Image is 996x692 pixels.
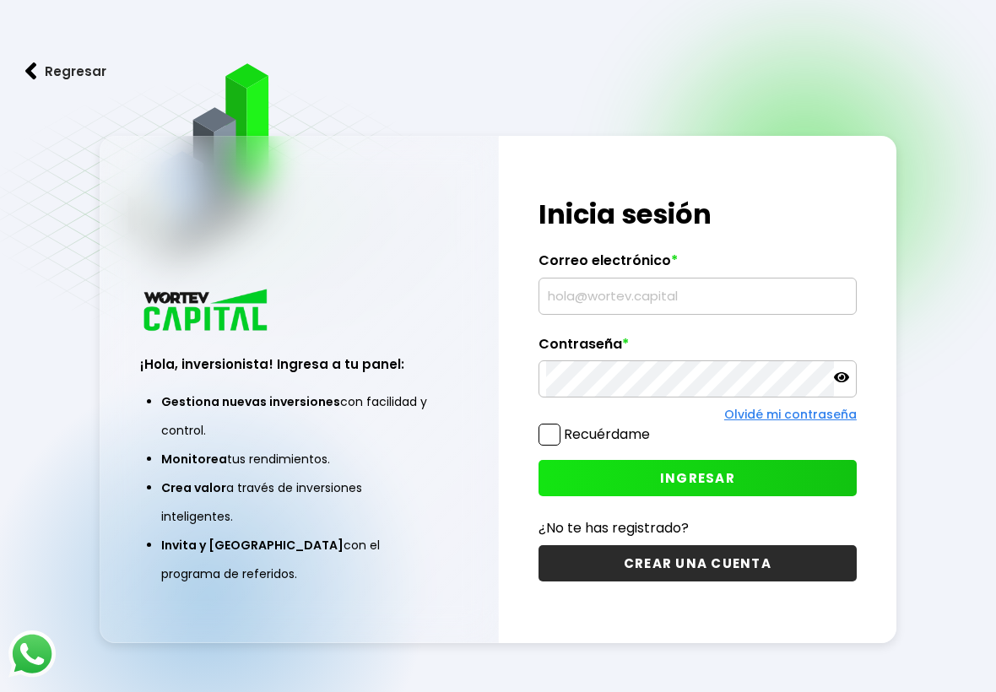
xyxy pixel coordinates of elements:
span: INGRESAR [660,469,735,487]
label: Correo electrónico [539,252,857,278]
input: hola@wortev.capital [546,278,849,314]
img: logo_wortev_capital [140,287,273,337]
img: flecha izquierda [25,62,37,80]
span: Invita y [GEOGRAPHIC_DATA] [161,537,344,554]
li: tus rendimientos. [161,445,437,473]
p: ¿No te has registrado? [539,517,857,538]
a: Olvidé mi contraseña [724,406,857,423]
li: a través de inversiones inteligentes. [161,473,437,531]
h3: ¡Hola, inversionista! Ingresa a tu panel: [140,354,458,374]
span: Monitorea [161,451,227,468]
label: Recuérdame [564,424,650,444]
label: Contraseña [539,336,857,361]
img: logos_whatsapp-icon.242b2217.svg [8,630,56,678]
h1: Inicia sesión [539,194,857,235]
li: con el programa de referidos. [161,531,437,588]
button: INGRESAR [539,460,857,496]
button: CREAR UNA CUENTA [539,545,857,581]
span: Crea valor [161,479,226,496]
li: con facilidad y control. [161,387,437,445]
a: ¿No te has registrado?CREAR UNA CUENTA [539,517,857,581]
span: Gestiona nuevas inversiones [161,393,340,410]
